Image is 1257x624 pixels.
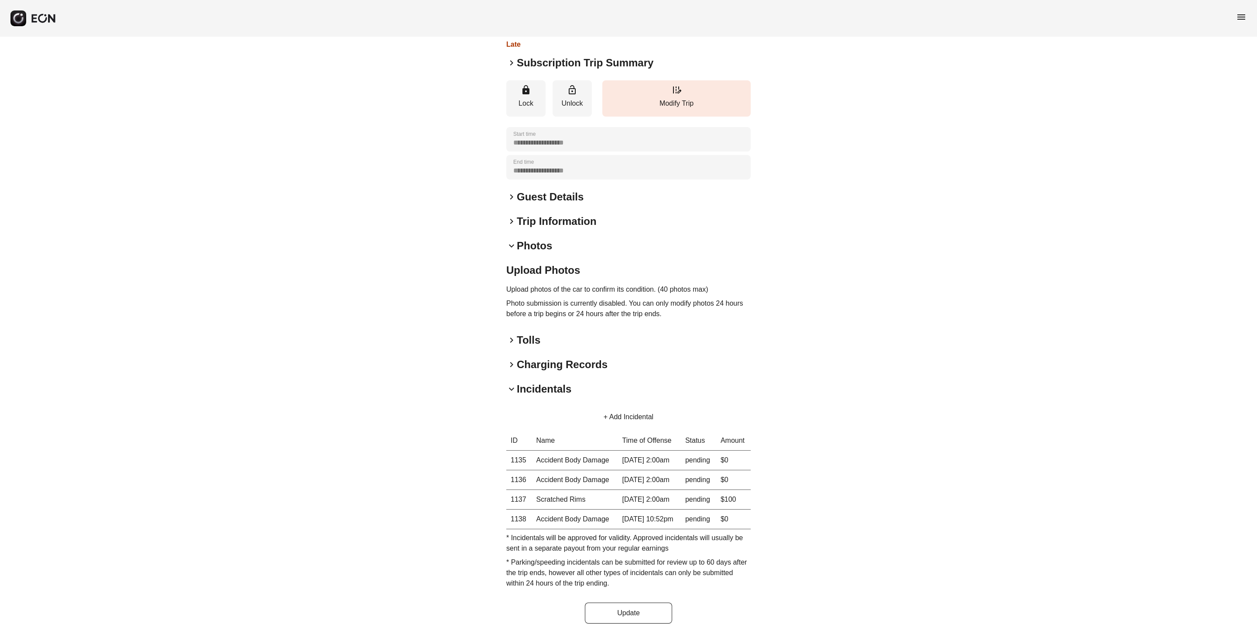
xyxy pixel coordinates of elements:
span: keyboard_arrow_down [506,241,517,251]
h2: Guest Details [517,190,584,204]
span: keyboard_arrow_right [506,216,517,227]
th: Status [681,431,716,451]
button: Modify Trip [602,80,751,117]
button: + Add Incidental [593,407,664,427]
h3: Late [506,39,594,50]
span: keyboard_arrow_right [506,335,517,345]
th: 1138 [506,510,532,529]
button: Update [585,603,672,624]
td: Accident Body Damage [532,451,618,470]
td: pending [681,470,716,490]
p: * Parking/speeding incidentals can be submitted for review up to 60 days after the trip ends, how... [506,557,751,589]
th: Amount [716,431,751,451]
p: Photo submission is currently disabled. You can only modify photos 24 hours before a trip begins ... [506,298,751,319]
td: [DATE] 2:00am [618,470,681,490]
th: 1137 [506,490,532,510]
button: Unlock [553,80,592,117]
span: lock [521,85,531,95]
td: $0 [716,510,751,529]
td: Accident Body Damage [532,510,618,529]
td: [DATE] 2:00am [618,490,681,510]
p: Lock [511,98,541,109]
th: ID [506,431,532,451]
td: [DATE] 2:00am [618,451,681,470]
td: Scratched Rims [532,490,618,510]
span: keyboard_arrow_right [506,359,517,370]
td: pending [681,510,716,529]
p: Upload photos of the car to confirm its condition. (40 photos max) [506,284,751,295]
p: Modify Trip [607,98,746,109]
span: keyboard_arrow_right [506,58,517,68]
span: edit_road [671,85,682,95]
span: keyboard_arrow_right [506,192,517,202]
h2: Photos [517,239,552,253]
td: $100 [716,490,751,510]
h2: Upload Photos [506,263,751,277]
p: * Incidentals will be approved for validity. Approved incidentals will usually be sent in a separ... [506,533,751,554]
td: Accident Body Damage [532,470,618,490]
h2: Tolls [517,333,540,347]
td: [DATE] 10:52pm [618,510,681,529]
h2: Incidentals [517,382,571,396]
td: pending [681,490,716,510]
span: menu [1236,12,1247,22]
button: Lock [506,80,546,117]
th: 1136 [506,470,532,490]
td: pending [681,451,716,470]
th: Name [532,431,618,451]
span: keyboard_arrow_down [506,384,517,394]
th: 1135 [506,451,532,470]
th: Time of Offense [618,431,681,451]
td: $0 [716,451,751,470]
h2: Trip Information [517,214,597,228]
h2: Charging Records [517,358,608,372]
span: lock_open [567,85,577,95]
p: Unlock [557,98,587,109]
h2: Subscription Trip Summary [517,56,653,70]
td: $0 [716,470,751,490]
